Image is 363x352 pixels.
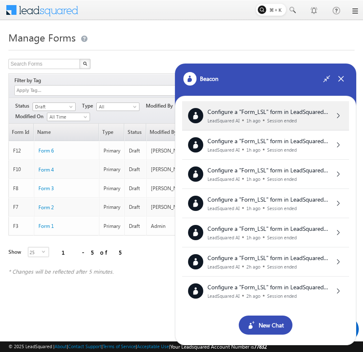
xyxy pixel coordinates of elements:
a: All Time [47,113,90,121]
div: Filter by Tag [14,76,44,85]
div: Draft [129,185,142,192]
a: About [55,344,67,349]
span: All [97,103,137,111]
span: All Time [47,113,87,121]
a: Form 1 [38,222,54,230]
div: Minimize live chat window [139,4,159,25]
div: [PERSON_NAME] [151,185,204,192]
div: F3 [13,222,30,230]
a: Terms of Service [103,344,136,349]
span: Status [15,102,33,110]
div: Draft [129,222,142,230]
div: Draft [129,166,142,173]
div: Primary [104,203,120,211]
a: Acceptable Use [137,344,169,349]
span: Form 3 [38,185,54,191]
a: Contact Support [68,344,101,349]
span: Modified On [15,113,47,120]
a: Form 4 [38,166,54,174]
span: Modified By [146,102,176,110]
span: Draft [33,103,73,111]
div: Admin [151,222,204,230]
span: Manage Forms [8,30,76,44]
a: Draft [33,103,76,111]
span: Form 2 [38,204,54,211]
span: © 2025 LeadSquared | | | | | [8,343,267,351]
div: F8 [13,185,30,192]
a: All [96,103,139,111]
div: F12 [13,147,30,155]
a: Name [34,124,98,141]
div: Show [8,248,21,256]
div: Draft [129,147,142,155]
span: Status [125,124,146,141]
span: Form 1 [38,223,54,229]
span: Type [99,124,124,141]
a: Form 2 [38,204,54,211]
div: [PERSON_NAME] [151,203,204,211]
div: Primary [104,166,120,173]
div: [PERSON_NAME] [151,147,204,155]
div: Leave a message [44,44,142,55]
div: 1 - 5 of 5 [62,247,121,257]
span: 77832 [254,344,267,350]
span: 25 [28,247,42,257]
div: F7 [13,203,30,211]
span: Type [82,102,96,110]
span: Your Leadsquared Account Number is [170,344,267,350]
img: d_60004797649_company_0_60004797649 [14,44,35,55]
a: Form Id [9,124,33,141]
input: Apply Tag... [16,87,66,94]
a: Form 6 [38,147,54,155]
div: [PERSON_NAME] [151,166,204,173]
em: Submit [124,261,153,272]
div: * Changes will be reflected after 5 minutes. [8,268,266,275]
div: Primary [104,147,120,155]
div: F10 [13,166,30,173]
a: Form 3 [38,185,54,192]
a: Modified By [147,124,207,141]
div: Draft [129,203,142,211]
div: Primary [104,185,120,192]
div: Primary [104,222,120,230]
img: Search [83,61,87,66]
textarea: Type your message and click 'Submit' [11,78,154,254]
span: select [42,249,49,253]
